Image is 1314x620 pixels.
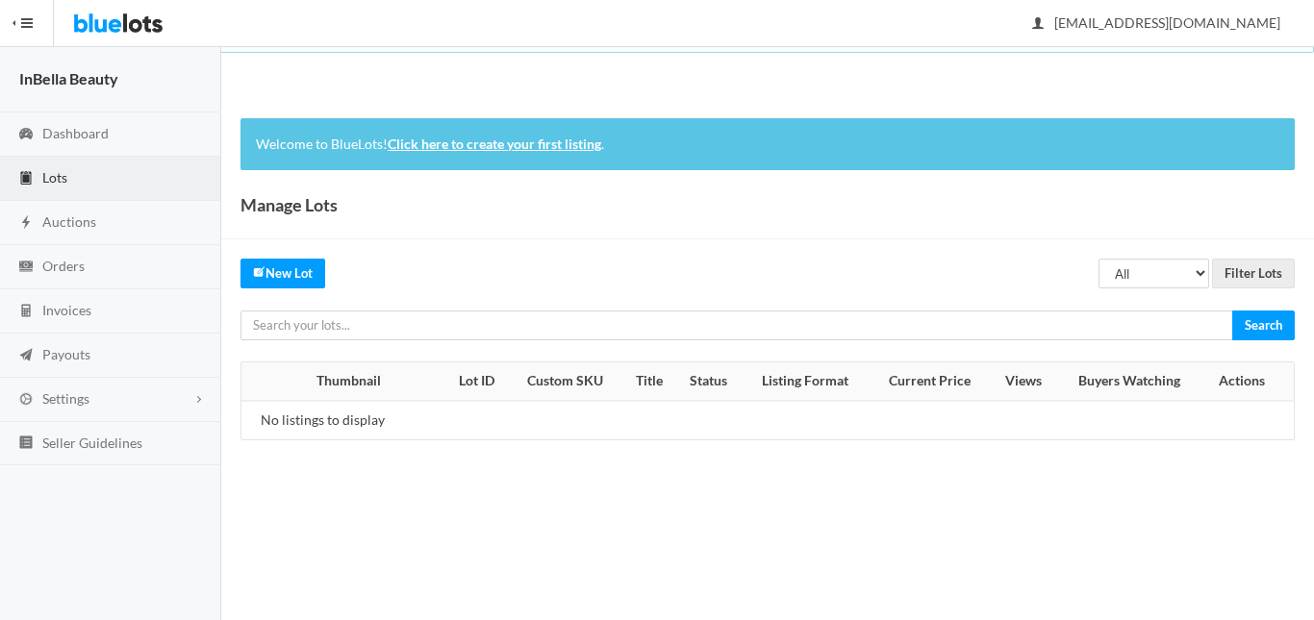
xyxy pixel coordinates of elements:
ion-icon: clipboard [16,170,36,188]
ion-icon: list box [16,434,36,453]
h1: Manage Lots [240,190,338,219]
th: Current Price [870,362,991,401]
input: Search [1232,310,1295,340]
ion-icon: person [1028,15,1048,34]
span: Auctions [42,213,96,230]
td: No listings to display [241,401,444,439]
a: createNew Lot [240,259,325,288]
span: Settings [42,390,89,407]
span: Orders [42,258,85,274]
th: Status [675,362,742,401]
span: Invoices [42,302,91,318]
ion-icon: cog [16,391,36,409]
th: Buyers Watching [1055,362,1202,401]
strong: InBella Beauty [19,69,118,87]
span: Lots [42,169,67,186]
th: Title [622,362,675,401]
th: Custom SKU [509,362,623,401]
p: Welcome to BlueLots! . [256,134,1279,156]
th: Listing Format [742,362,870,401]
ion-icon: calculator [16,303,36,321]
th: Actions [1202,362,1294,401]
th: Lot ID [444,362,508,401]
input: Filter Lots [1212,259,1295,288]
ion-icon: cash [16,259,36,277]
th: Thumbnail [241,362,444,401]
span: [EMAIL_ADDRESS][DOMAIN_NAME] [1033,14,1280,31]
ion-icon: speedometer [16,126,36,144]
a: Click here to create your first listing [388,136,601,152]
ion-icon: create [253,265,265,278]
span: Payouts [42,346,90,362]
span: Seller Guidelines [42,434,142,451]
ion-icon: paper plane [16,347,36,365]
input: Search your lots... [240,310,1233,340]
th: Views [991,362,1056,401]
span: Dashboard [42,125,109,141]
ion-icon: flash [16,214,36,233]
